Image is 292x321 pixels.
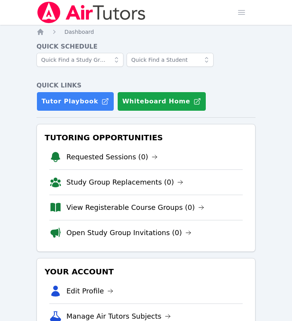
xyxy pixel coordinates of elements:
[127,53,214,67] input: Quick Find a Student
[66,202,204,213] a: View Registerable Course Groups (0)
[64,29,94,35] span: Dashboard
[66,152,158,162] a: Requested Sessions (0)
[36,2,146,23] img: Air Tutors
[36,81,255,90] h4: Quick Links
[43,131,249,145] h3: Tutoring Opportunities
[117,92,206,111] button: Whiteboard Home
[36,42,255,51] h4: Quick Schedule
[36,28,255,36] nav: Breadcrumb
[66,227,191,238] a: Open Study Group Invitations (0)
[64,28,94,36] a: Dashboard
[66,286,113,297] a: Edit Profile
[43,265,249,279] h3: Your Account
[36,53,123,67] input: Quick Find a Study Group
[66,177,183,188] a: Study Group Replacements (0)
[36,92,114,111] a: Tutor Playbook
